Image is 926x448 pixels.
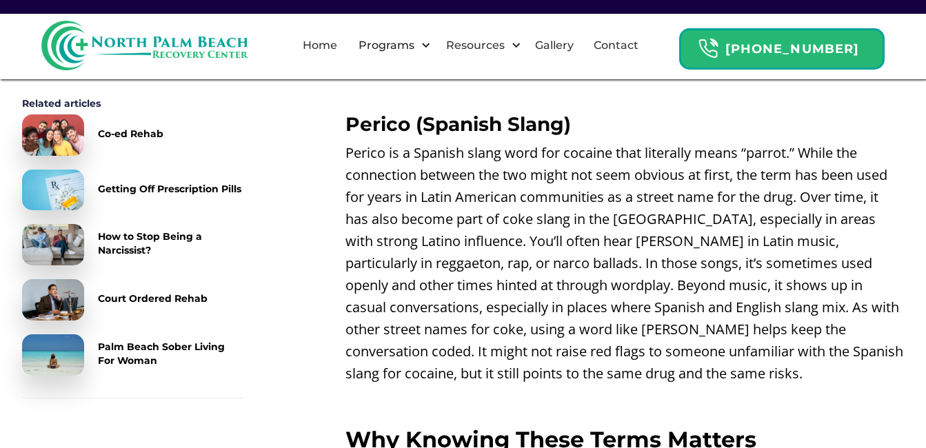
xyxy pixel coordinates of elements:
img: Header Calendar Icons [698,38,718,59]
div: How to Stop Being a Narcissist? [98,230,243,258]
div: Programs [355,37,418,54]
div: Court Ordered Rehab [98,292,208,306]
a: Getting Off Prescription Pills [22,170,243,211]
div: Co-ed Rehab [98,127,163,141]
div: Getting Off Prescription Pills [98,182,241,196]
a: How to Stop Being a Narcissist? [22,225,243,266]
a: Gallery [527,23,582,68]
a: Palm Beach Sober Living For Woman [22,335,243,376]
p: ‍ [345,391,904,414]
p: ‍ [345,77,904,99]
div: Resources [434,23,525,68]
a: Home [294,23,345,68]
div: Resources [443,37,508,54]
div: Palm Beach Sober Living For Woman [98,340,243,368]
a: Contact [585,23,647,68]
strong: [PHONE_NUMBER] [725,41,859,57]
div: Programs [347,23,434,68]
h3: Perico (Spanish Slang) [345,113,904,135]
p: Perico is a Spanish slang word for cocaine that literally means “parrot.” While the connection be... [345,142,904,385]
a: Co-ed Rehab [22,114,243,156]
div: Related articles [22,96,243,110]
a: Court Ordered Rehab [22,280,243,321]
a: Header Calendar Icons[PHONE_NUMBER] [679,21,885,70]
